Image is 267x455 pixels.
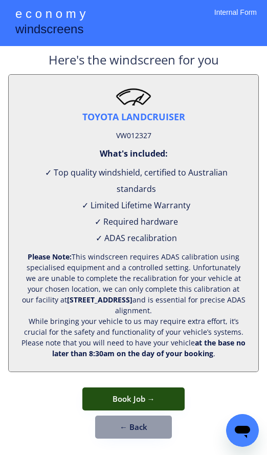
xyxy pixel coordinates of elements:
[82,387,185,410] button: Book Job →
[214,8,257,31] div: Internal Form
[52,338,248,358] strong: at the base no later than 8:30am on the day of your booking
[67,295,132,305] strong: [STREET_ADDRESS]
[15,20,83,40] div: windscreens
[21,164,246,246] div: ✓ Top quality windshield, certified to Australian standards ✓ Limited Lifetime Warranty ✓ Require...
[226,414,259,447] iframe: Button to launch messaging window
[116,128,151,143] div: VW012327
[49,51,219,74] div: Here's the windscreen for you
[95,416,172,439] button: ← Back
[100,148,168,159] div: What's included:
[82,111,185,123] div: TOYOTA LANDCRUISER
[21,251,246,359] div: This windscreen requires ADAS calibration using specialised equipment and a controlled setting. U...
[116,88,151,105] img: windscreen2.png
[28,252,72,262] strong: Please Note:
[15,5,85,25] div: e c o n o m y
